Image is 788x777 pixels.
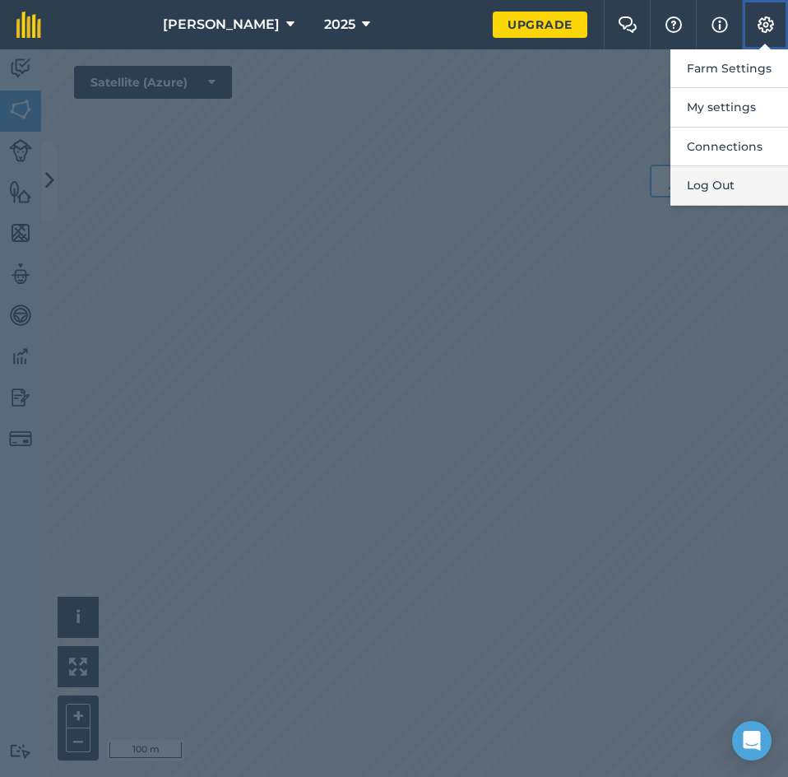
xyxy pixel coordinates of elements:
[670,88,788,127] button: My settings
[493,12,587,38] a: Upgrade
[324,15,355,35] span: 2025
[732,721,772,761] div: Open Intercom Messenger
[756,16,776,33] img: A cog icon
[670,166,788,205] button: Log Out
[618,16,637,33] img: Two speech bubbles overlapping with the left bubble in the forefront
[16,12,41,38] img: fieldmargin Logo
[664,16,684,33] img: A question mark icon
[670,128,788,166] button: Connections
[712,15,728,35] img: svg+xml;base64,PHN2ZyB4bWxucz0iaHR0cDovL3d3dy53My5vcmcvMjAwMC9zdmciIHdpZHRoPSIxNyIgaGVpZ2h0PSIxNy...
[163,15,280,35] span: [PERSON_NAME]
[670,49,788,88] button: Farm Settings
